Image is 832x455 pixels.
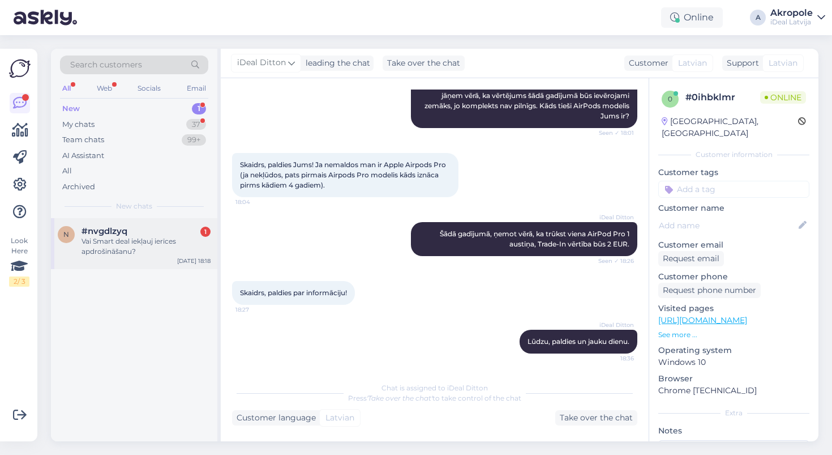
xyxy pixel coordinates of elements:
span: Chat is assigned to iDeal Ditton [381,384,488,392]
div: Take over the chat [383,56,465,71]
div: All [60,81,73,96]
p: Windows 10 [658,356,809,368]
span: Latvian [678,57,707,69]
div: # 0ihbklmr [685,91,760,104]
p: Chrome [TECHNICAL_ID] [658,385,809,397]
span: Latvian [769,57,797,69]
p: Operating system [658,345,809,356]
span: New chats [116,201,152,211]
span: Search customers [70,59,142,71]
div: Request email [658,251,724,266]
span: Seen ✓ 18:26 [591,257,634,265]
i: 'Take over the chat' [367,394,432,402]
div: Team chats [62,134,104,146]
span: 18:27 [235,305,278,314]
div: Support [722,57,759,69]
a: [URL][DOMAIN_NAME] [658,315,747,325]
div: 2 / 3 [9,277,29,287]
p: Customer tags [658,167,809,178]
div: Take over the chat [555,410,637,426]
p: Customer name [658,202,809,214]
p: Notes [658,425,809,437]
div: Socials [135,81,163,96]
span: 18:36 [591,354,634,363]
div: Email [185,81,208,96]
div: Vai Smart deal iekļauj ierīces apdrošināšanu? [82,236,211,257]
div: Request phone number [658,283,761,298]
span: n [63,230,69,239]
div: My chats [62,119,95,130]
input: Add a tag [658,181,809,198]
span: Online [760,91,806,104]
div: leading the chat [301,57,370,69]
div: Akropole [770,8,813,18]
div: A [750,10,766,25]
div: Look Here [9,236,29,287]
a: AkropoleiDeal Latvija [770,8,825,27]
span: Seen ✓ 18:01 [591,129,634,137]
div: All [62,165,72,177]
p: Visited pages [658,303,809,314]
div: Customer [624,57,668,69]
p: Customer email [658,239,809,251]
span: iDeal Ditton [591,321,634,329]
div: Customer language [232,412,316,424]
input: Add name [659,219,796,232]
span: Skaidrs, paldies par informāciju! [240,288,347,297]
div: 1 [200,227,211,237]
span: Skaidrs, paldies Jums! Ja nemaldos man ir Apple Airpods Pro (ja nekļūdos, pats pirmais Airpods Pr... [240,160,448,189]
div: AI Assistant [62,150,104,161]
p: Browser [658,373,809,385]
img: Askly Logo [9,58,31,79]
div: New [62,103,80,114]
span: Press to take control of the chat [348,394,521,402]
div: [GEOGRAPHIC_DATA], [GEOGRAPHIC_DATA] [662,116,798,139]
span: iDeal Ditton [237,57,286,69]
div: [DATE] 18:18 [177,257,211,265]
div: 1 [192,103,206,114]
span: 0 [668,95,672,103]
div: 99+ [182,134,206,146]
div: iDeal Latvija [770,18,813,27]
span: 18:04 [235,198,278,206]
div: Archived [62,181,95,193]
div: 37 [186,119,206,130]
span: Lūdzu, paldies un jauku dienu. [527,337,629,346]
div: Online [661,7,723,28]
span: Šādā gadījumā, ņemot vērā, ka trūkst viena AirPod Pro 1 austiņa, Trade-In vērtība būs 2 EUR. [440,229,631,248]
span: Latvian [325,412,354,424]
p: See more ... [658,330,809,340]
span: iDeal Ditton [591,213,634,222]
div: Extra [658,408,809,418]
p: Customer phone [658,271,809,283]
div: Customer information [658,150,809,160]
div: Web [95,81,114,96]
span: #nvgdlzyq [82,226,127,236]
